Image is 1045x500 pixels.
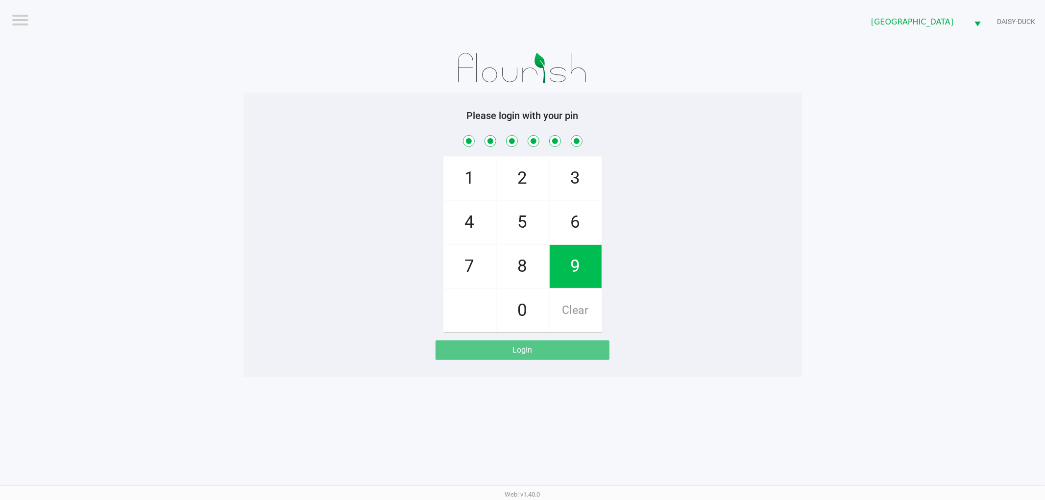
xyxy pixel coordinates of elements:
span: Web: v1.40.0 [505,491,540,498]
span: 1 [444,157,496,200]
h5: Please login with your pin [251,110,795,121]
span: Clear [550,289,602,332]
span: [GEOGRAPHIC_DATA] [871,16,962,28]
span: 9 [550,245,602,288]
span: 0 [497,289,549,332]
span: DAISY-DUCK [997,17,1035,27]
span: 2 [497,157,549,200]
span: 3 [550,157,602,200]
button: Select [968,10,987,33]
span: 8 [497,245,549,288]
span: 5 [497,201,549,244]
span: 6 [550,201,602,244]
span: 4 [444,201,496,244]
span: 7 [444,245,496,288]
